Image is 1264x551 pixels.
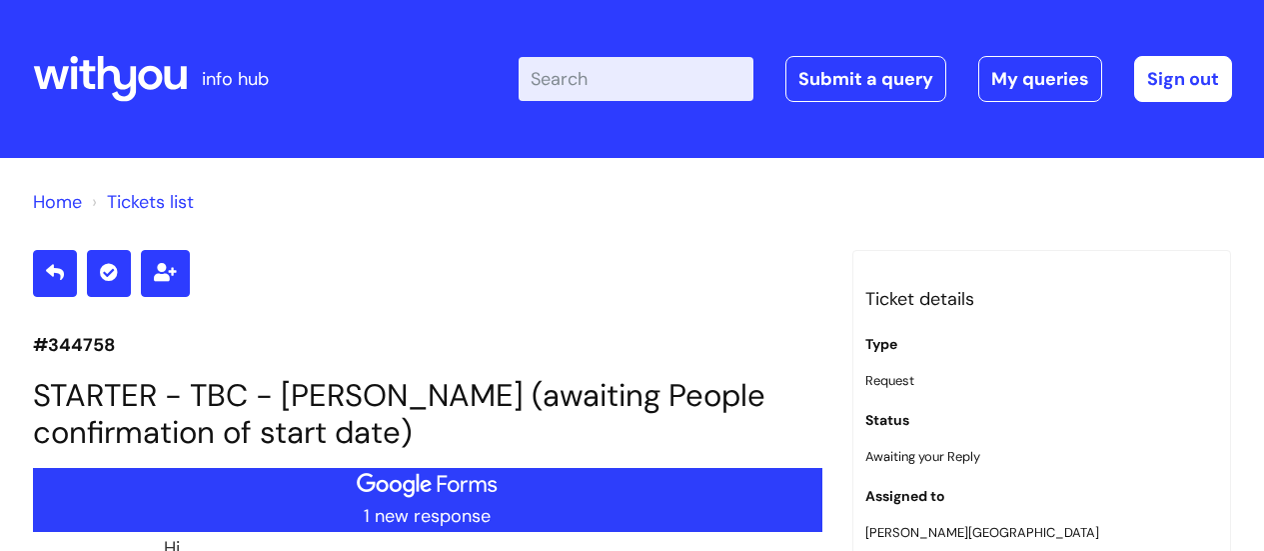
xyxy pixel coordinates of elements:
[865,369,1219,392] p: Request
[87,186,194,218] li: Tickets list
[1134,56,1232,102] a: Sign out
[865,412,909,429] label: Status
[33,190,82,214] a: Home
[202,63,269,95] p: info hub
[865,521,1219,544] p: [PERSON_NAME][GEOGRAPHIC_DATA]
[33,377,822,451] h1: STARTER - TBC - [PERSON_NAME] (awaiting People confirmation of start date)
[519,57,753,101] input: Search
[33,329,822,361] p: #344758
[865,488,945,505] label: Assigned to
[519,56,1232,102] div: | -
[33,500,822,532] div: 1 new response
[865,336,897,353] label: Type
[865,283,1219,315] h3: Ticket details
[356,472,499,498] img: Google Forms
[33,186,82,218] li: Solution home
[785,56,946,102] a: Submit a query
[978,56,1102,102] a: My queries
[865,445,1219,468] p: Awaiting your Reply
[107,190,194,214] a: Tickets list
